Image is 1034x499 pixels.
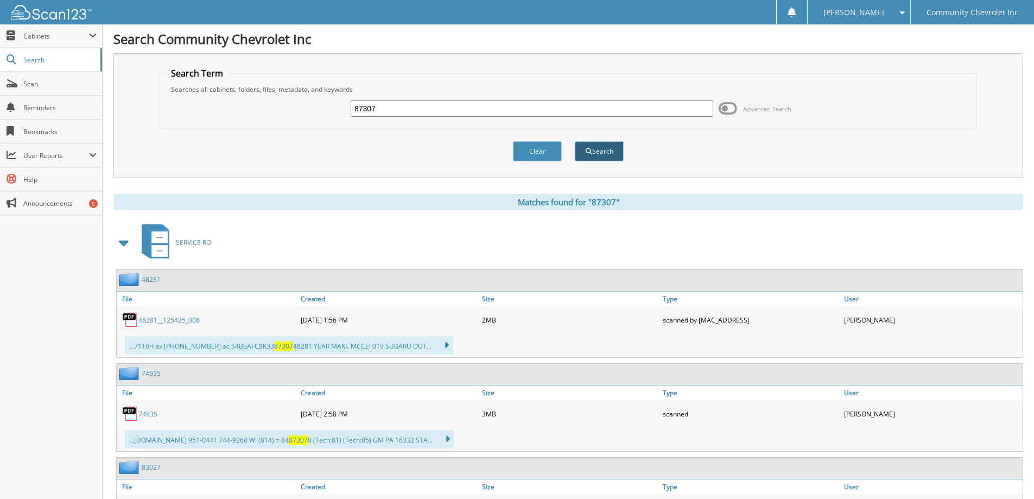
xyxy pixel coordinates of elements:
img: PDF.png [122,406,138,422]
div: [PERSON_NAME] [841,309,1023,331]
img: folder2.png [119,460,142,474]
a: Size [479,386,661,400]
span: 87307 [274,342,293,351]
img: folder2.png [119,367,142,380]
div: 2MB [479,309,661,331]
a: Created [298,386,479,400]
div: ...[DOMAIN_NAME] 951-0441 744-9260 W: (814) = 84 0 (Tech:81) (Tech:05) GM PA 16332 STA... [125,430,454,449]
div: [PERSON_NAME] [841,403,1023,425]
span: [PERSON_NAME] [823,9,884,16]
a: SERVICE RO [135,221,211,264]
span: Community Chevrolet Inc [927,9,1018,16]
div: Searches all cabinets, folders, files, metadata, and keywords [166,85,971,94]
a: User [841,292,1023,306]
a: Created [298,479,479,494]
a: Type [660,386,841,400]
span: SERVICE RO [176,238,211,247]
a: User [841,386,1023,400]
div: 3MB [479,403,661,425]
legend: Search Term [166,67,229,79]
a: 83027 [142,463,161,472]
span: Cabinets [23,31,89,41]
div: 5 [89,199,98,208]
a: 48281 [142,275,161,284]
div: Matches found for "87307" [113,194,1023,210]
a: File [117,386,298,400]
button: Clear [513,141,562,161]
img: folder2.png [119,273,142,286]
a: File [117,292,298,306]
span: Advanced Search [743,105,791,113]
img: PDF.png [122,312,138,328]
div: scanned [660,403,841,425]
span: Bookmarks [23,127,97,136]
a: Created [298,292,479,306]
a: Type [660,479,841,494]
span: 87307 [289,435,308,445]
a: Size [479,479,661,494]
button: Search [575,141,624,161]
div: [DATE] 1:56 PM [298,309,479,331]
span: Help [23,175,97,184]
a: 74935 [142,369,161,378]
div: scanned by [MAC_ADDRESS] [660,309,841,331]
span: Announcements [23,199,97,208]
span: User Reports [23,151,89,160]
a: File [117,479,298,494]
a: 48281__125425_008 [138,315,200,325]
div: ...7110•Fax [PHONE_NUMBER] ac S4BSAFC8K33 48281 YEAR MAKE MCCEl 019 SUBARU OUT... [125,336,453,355]
a: 74935 [138,409,157,419]
span: Scan [23,79,97,89]
a: Type [660,292,841,306]
span: Reminders [23,103,97,112]
img: scan123-logo-white.svg [11,5,92,20]
h1: Search Community Chevrolet Inc [113,30,1023,48]
span: Search [23,55,95,65]
a: Size [479,292,661,306]
div: [DATE] 2:58 PM [298,403,479,425]
a: User [841,479,1023,494]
